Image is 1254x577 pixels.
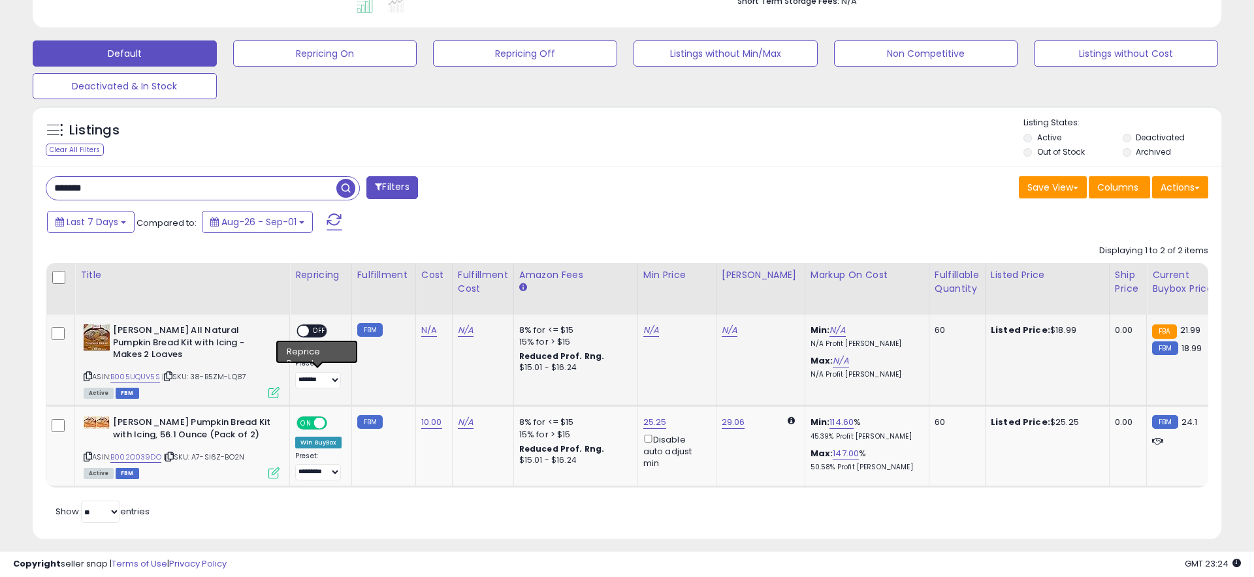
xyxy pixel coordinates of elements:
div: [PERSON_NAME] [722,268,799,282]
button: Repricing On [233,40,417,67]
img: 51xZnqqyV-L._SL40_.jpg [84,324,110,351]
small: Amazon Fees. [519,282,527,294]
div: Win BuyBox [295,437,342,448]
b: Listed Price: [991,416,1050,428]
div: Preset: [295,452,342,481]
a: 147.00 [833,447,859,460]
div: Markup on Cost [811,268,924,282]
div: 60 [935,416,975,428]
div: $15.01 - $16.24 [519,455,628,466]
div: ASIN: [84,324,280,397]
span: Compared to: [137,217,197,229]
button: Columns [1089,176,1150,198]
label: Active [1037,132,1061,143]
button: Save View [1019,176,1087,198]
label: Deactivated [1136,132,1185,143]
div: 15% for > $15 [519,429,628,441]
b: Listed Price: [991,324,1050,336]
div: Ship Price [1115,268,1141,296]
div: 60 [935,324,975,336]
button: Last 7 Days [47,211,135,233]
p: 50.58% Profit [PERSON_NAME] [811,463,919,472]
a: B002O039DO [110,452,161,463]
small: FBM [1152,415,1178,429]
a: N/A [833,354,848,367]
button: Actions [1152,176,1208,198]
div: 0.00 [1115,416,1136,428]
div: Listed Price [991,268,1104,282]
div: $25.25 [991,416,1099,428]
span: Aug-26 - Sep-01 [221,215,297,228]
div: Fulfillment [357,268,410,282]
small: FBM [357,323,383,337]
button: Default [33,40,217,67]
a: Terms of Use [112,557,167,570]
div: 8% for <= $15 [519,416,628,428]
span: FBM [116,388,139,399]
a: 29.06 [722,416,745,429]
p: N/A Profit [PERSON_NAME] [811,370,919,379]
span: 24.1 [1182,416,1198,428]
div: Title [80,268,284,282]
b: Max: [811,447,833,460]
label: Out of Stock [1037,146,1085,157]
h5: Listings [69,121,120,140]
div: Current Buybox Price [1152,268,1219,296]
small: FBM [357,415,383,429]
div: % [811,448,919,472]
span: FBM [116,468,139,479]
div: Disable auto adjust min [643,432,706,470]
span: ON [298,418,314,429]
div: Preset: [295,359,342,388]
div: % [811,416,919,441]
small: FBM [1152,341,1178,355]
span: 21.99 [1180,324,1201,336]
div: 0.00 [1115,324,1136,336]
div: Fulfillment Cost [458,268,508,296]
button: Listings without Min/Max [634,40,818,67]
div: Displaying 1 to 2 of 2 items [1099,245,1208,257]
b: Reduced Prof. Rng. [519,351,605,362]
p: N/A Profit [PERSON_NAME] [811,339,919,349]
div: Repricing [295,268,346,282]
div: Cost [421,268,447,282]
button: Filters [366,176,417,199]
span: | SKU: A7-SI6Z-BO2N [163,452,244,462]
button: Non Competitive [834,40,1018,67]
a: N/A [421,324,437,337]
a: B005UQUV5S [110,371,160,382]
button: Deactivated & In Stock [33,73,217,99]
a: Privacy Policy [169,557,227,570]
th: The percentage added to the cost of goods (COGS) that forms the calculator for Min & Max prices. [805,263,929,315]
span: 2025-09-16 23:24 GMT [1185,557,1241,570]
div: Amazon Fees [519,268,632,282]
div: $18.99 [991,324,1099,336]
span: OFF [325,418,346,429]
button: Aug-26 - Sep-01 [202,211,313,233]
small: FBA [1152,324,1176,339]
a: N/A [722,324,737,337]
strong: Copyright [13,557,61,570]
p: Listing States: [1023,117,1221,129]
button: Listings without Cost [1034,40,1218,67]
div: 8% for <= $15 [519,324,628,336]
a: 25.25 [643,416,667,429]
label: Archived [1136,146,1171,157]
p: 45.39% Profit [PERSON_NAME] [811,432,919,441]
span: OFF [309,326,330,337]
span: Show: entries [56,505,150,518]
a: N/A [643,324,659,337]
button: Repricing Off [433,40,617,67]
div: Amazon AI [295,345,341,356]
div: $15.01 - $16.24 [519,362,628,373]
div: Fulfillable Quantity [935,268,980,296]
div: seller snap | | [13,558,227,570]
div: 15% for > $15 [519,336,628,348]
span: All listings currently available for purchase on Amazon [84,388,114,399]
a: 10.00 [421,416,442,429]
b: [PERSON_NAME] All Natural Pumpkin Bread Kit with Icing - Makes 2 Loaves [113,324,272,364]
a: N/A [829,324,845,337]
div: Clear All Filters [46,144,104,156]
span: All listings currently available for purchase on Amazon [84,468,114,479]
div: Min Price [643,268,711,282]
